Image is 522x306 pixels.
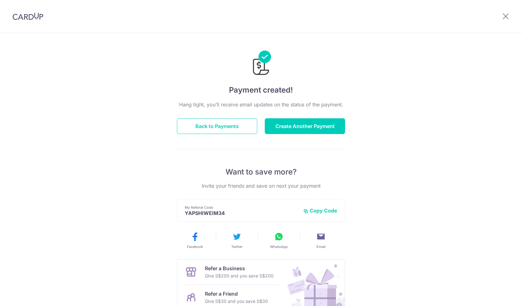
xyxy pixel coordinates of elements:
[303,207,337,214] button: Copy Code
[270,244,288,249] span: WhatsApp
[205,265,274,272] p: Refer a Business
[218,232,255,249] button: Twitter
[251,51,271,77] img: Payments
[265,118,345,134] button: Create Another Payment
[13,13,43,20] img: CardUp
[185,205,298,210] p: My Referral Code
[185,210,298,216] p: YAPSHIWEIM34
[205,272,274,280] p: Give S$200 and you save S$200
[302,232,339,249] button: Email
[231,244,242,249] span: Twitter
[317,244,326,249] span: Email
[177,84,345,96] h4: Payment created!
[176,232,213,249] button: Facebook
[177,101,345,108] p: Hang tight, you’ll receive email updates on the status of the payment.
[177,182,345,190] p: Invite your friends and save on next your payment
[205,298,268,305] p: Give S$30 and you save S$30
[260,232,297,249] button: WhatsApp
[177,118,257,134] button: Back to Payments
[187,244,203,249] span: Facebook
[177,167,345,177] p: Want to save more?
[205,290,268,298] p: Refer a Friend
